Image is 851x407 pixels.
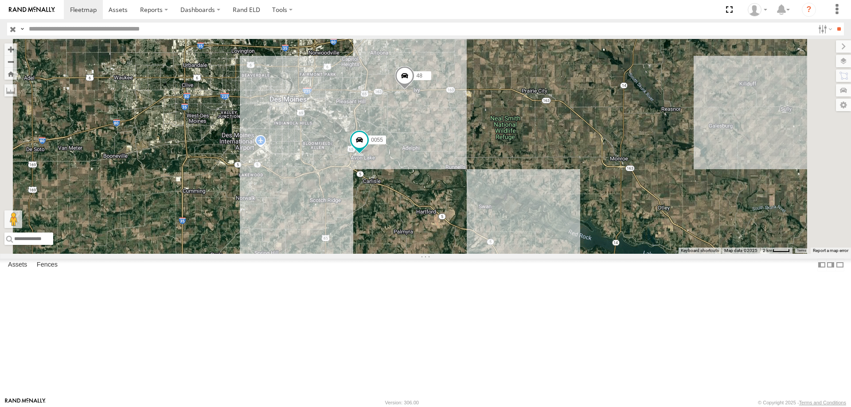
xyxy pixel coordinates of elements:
[758,400,846,405] div: © Copyright 2025 -
[724,248,757,253] span: Map data ©2025
[9,7,55,13] img: rand-logo.svg
[826,259,835,271] label: Dock Summary Table to the Right
[802,3,816,17] i: ?
[815,23,834,35] label: Search Filter Options
[763,248,773,253] span: 2 km
[836,99,851,111] label: Map Settings
[19,23,26,35] label: Search Query
[4,68,17,80] button: Zoom Home
[745,3,770,16] div: Chase Tanke
[5,398,46,407] a: Visit our Website
[4,55,17,68] button: Zoom out
[385,400,419,405] div: Version: 306.00
[4,259,31,271] label: Assets
[681,248,719,254] button: Keyboard shortcuts
[4,84,17,97] label: Measure
[817,259,826,271] label: Dock Summary Table to the Left
[835,259,844,271] label: Hide Summary Table
[813,248,848,253] a: Report a map error
[760,248,792,254] button: Map Scale: 2 km per 35 pixels
[371,137,383,143] span: 0055
[32,259,62,271] label: Fences
[416,73,422,79] span: 48
[797,249,806,252] a: Terms
[4,43,17,55] button: Zoom in
[799,400,846,405] a: Terms and Conditions
[4,210,22,228] button: Drag Pegman onto the map to open Street View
